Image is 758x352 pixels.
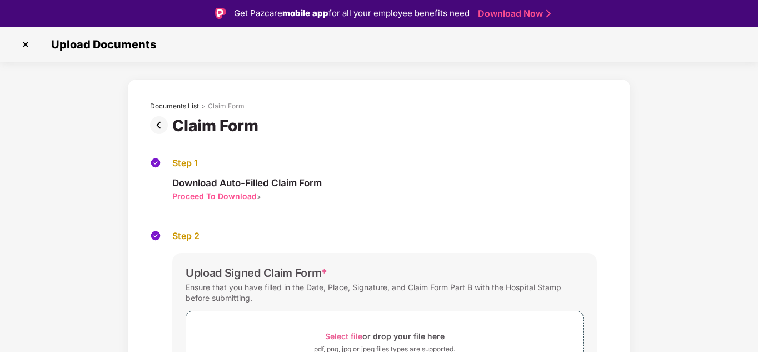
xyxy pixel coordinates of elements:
[201,102,206,111] div: >
[40,38,162,51] span: Upload Documents
[172,157,322,169] div: Step 1
[546,8,551,19] img: Stroke
[150,116,172,134] img: svg+xml;base64,PHN2ZyBpZD0iUHJldi0zMngzMiIgeG1sbnM9Imh0dHA6Ly93d3cudzMub3JnLzIwMDAvc3ZnIiB3aWR0aD...
[215,8,226,19] img: Logo
[186,280,584,305] div: Ensure that you have filled in the Date, Place, Signature, and Claim Form Part B with the Hospita...
[172,116,263,135] div: Claim Form
[172,230,597,242] div: Step 2
[257,192,261,201] span: >
[208,102,245,111] div: Claim Form
[150,102,199,111] div: Documents List
[325,329,445,344] div: or drop your file here
[186,266,327,280] div: Upload Signed Claim Form
[150,230,161,241] img: svg+xml;base64,PHN2ZyBpZD0iU3RlcC1Eb25lLTMyeDMyIiB4bWxucz0iaHR0cDovL3d3dy53My5vcmcvMjAwMC9zdmciIH...
[150,157,161,168] img: svg+xml;base64,PHN2ZyBpZD0iU3RlcC1Eb25lLTMyeDMyIiB4bWxucz0iaHR0cDovL3d3dy53My5vcmcvMjAwMC9zdmciIH...
[282,8,328,18] strong: mobile app
[325,331,362,341] span: Select file
[478,8,547,19] a: Download Now
[172,177,322,189] div: Download Auto-Filled Claim Form
[17,36,34,53] img: svg+xml;base64,PHN2ZyBpZD0iQ3Jvc3MtMzJ4MzIiIHhtbG5zPSJodHRwOi8vd3d3LnczLm9yZy8yMDAwL3N2ZyIgd2lkdG...
[234,7,470,20] div: Get Pazcare for all your employee benefits need
[172,191,257,201] div: Proceed To Download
